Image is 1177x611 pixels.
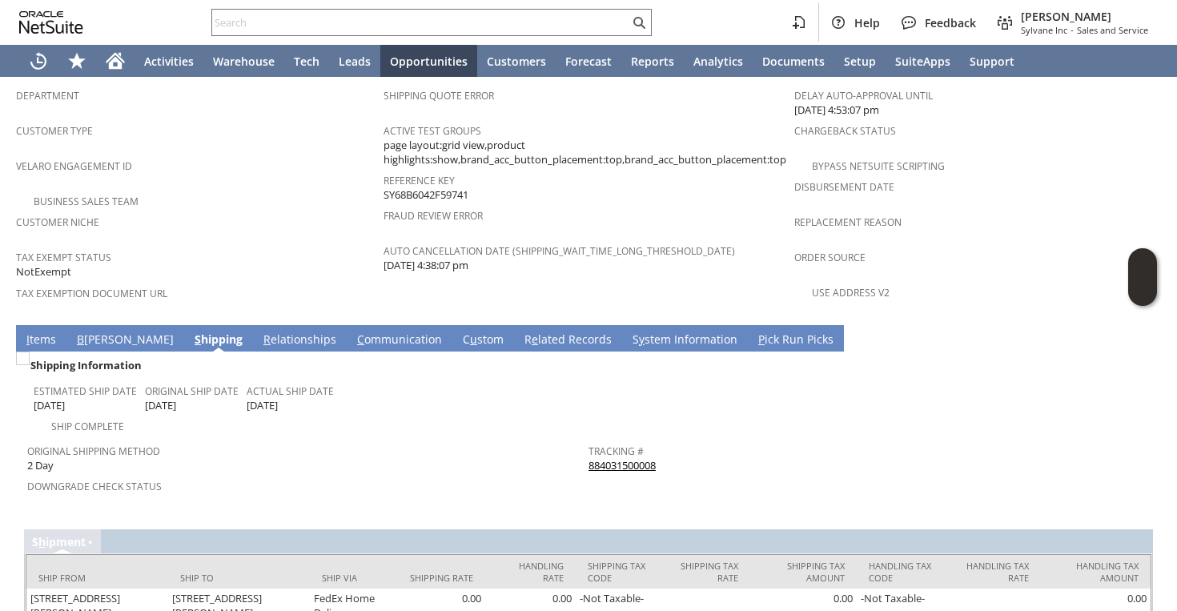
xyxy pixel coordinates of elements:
a: Reference Key [384,174,455,187]
a: Customers [477,45,556,77]
a: Disbursement Date [794,180,894,194]
a: Related Records [520,332,616,349]
span: y [639,332,645,347]
span: u [470,332,477,347]
span: Help [854,15,880,30]
span: C [357,332,364,347]
div: Ship To [180,572,298,584]
span: [PERSON_NAME] [1021,9,1148,24]
span: Analytics [693,54,743,69]
a: Delay Auto-Approval Until [794,89,933,103]
a: Auto Cancellation Date (shipping_wait_time_long_threshold_date) [384,244,735,258]
a: Original Shipping Method [27,444,160,458]
a: Activities [135,45,203,77]
img: Unchecked [16,352,30,365]
span: P [758,332,765,347]
span: Support [970,54,1014,69]
span: Leads [339,54,371,69]
a: Customer Niche [16,215,99,229]
input: Search [212,13,629,32]
span: Sales and Service [1077,24,1148,36]
a: System Information [629,332,741,349]
span: S [195,332,201,347]
a: Active Test Groups [384,124,481,138]
a: Forecast [556,45,621,77]
span: SuiteApps [895,54,950,69]
span: [DATE] [34,398,65,413]
a: Fraud Review Error [384,209,483,223]
svg: logo [19,11,83,34]
a: Ship Complete [51,420,124,433]
span: B [77,332,84,347]
span: - [1071,24,1074,36]
span: [DATE] [247,398,278,413]
div: Shortcuts [58,45,96,77]
a: Communication [353,332,446,349]
a: 884031500008 [588,458,656,472]
a: Home [96,45,135,77]
a: Tax Exempt Status [16,251,111,264]
span: I [26,332,30,347]
a: Tech [284,45,329,77]
a: Reports [621,45,684,77]
span: Documents [762,54,825,69]
a: SuiteApps [886,45,960,77]
a: Relationships [259,332,340,349]
a: Unrolled view on [1132,328,1151,348]
a: Items [22,332,60,349]
span: Oracle Guided Learning Widget. To move around, please hold and drag [1128,278,1157,307]
span: Warehouse [213,54,275,69]
span: R [263,332,271,347]
span: Forecast [565,54,612,69]
svg: Recent Records [29,51,48,70]
span: [DATE] 4:53:07 pm [794,103,879,118]
span: page layout:grid view,product highlights:show,brand_acc_button_placement:top,brand_acc_button_pla... [384,138,786,167]
a: Documents [753,45,834,77]
span: Sylvane Inc [1021,24,1067,36]
span: Feedback [925,15,976,30]
div: Ship From [38,572,156,584]
a: Customer Type [16,124,93,138]
a: Tracking # [588,444,644,458]
span: e [532,332,538,347]
a: Pick Run Picks [754,332,838,349]
a: Warehouse [203,45,284,77]
span: h [38,534,46,549]
a: Tax Exemption Document URL [16,287,167,300]
a: Analytics [684,45,753,77]
a: Estimated Ship Date [34,384,137,398]
a: Replacement reason [794,215,902,229]
a: Shipment [32,534,86,549]
div: Shipping Tax Rate [676,560,738,584]
svg: Search [629,13,649,32]
a: Order Source [794,251,866,264]
span: Setup [844,54,876,69]
a: Original Ship Date [145,384,239,398]
span: 2 Day [27,458,54,473]
a: Actual Ship Date [247,384,334,398]
div: Handling Rate [497,560,564,584]
a: Velaro Engagement ID [16,159,132,173]
span: Tech [294,54,319,69]
a: Business Sales Team [34,195,139,208]
span: Reports [631,54,674,69]
div: Handling Tax Amount [1053,560,1139,584]
span: SY68B6042F59741 [384,187,468,203]
div: Shipping Tax Amount [762,560,845,584]
div: Shipping Tax Code [588,560,652,584]
a: Setup [834,45,886,77]
a: Shipping [191,332,247,349]
a: Support [960,45,1024,77]
span: Activities [144,54,194,69]
a: Opportunities [380,45,477,77]
div: Handling Tax Code [869,560,938,584]
iframe: Click here to launch Oracle Guided Learning Help Panel [1128,248,1157,306]
span: Customers [487,54,546,69]
span: [DATE] 4:38:07 pm [384,258,468,273]
a: Use Address V2 [812,286,890,299]
div: Shipping Information [27,355,582,376]
a: Custom [459,332,508,349]
div: Shipping Rate [409,572,473,584]
a: Chargeback Status [794,124,896,138]
a: B[PERSON_NAME] [73,332,178,349]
